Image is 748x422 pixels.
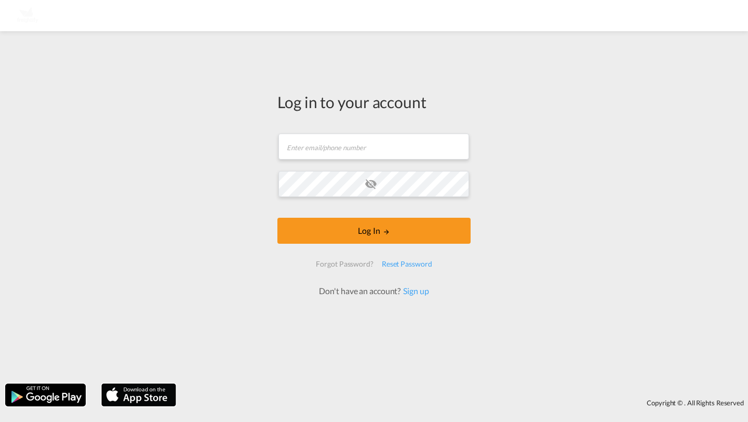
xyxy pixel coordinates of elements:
[277,91,471,113] div: Log in to your account
[277,218,471,244] button: LOGIN
[100,383,177,407] img: apple.png
[378,255,436,273] div: Reset Password
[400,286,429,296] a: Sign up
[278,134,469,160] input: Enter email/phone number
[4,383,87,407] img: google.png
[16,4,39,28] img: 3d225a30cc1e11efa36889090031b57f.png
[312,255,377,273] div: Forgot Password?
[365,178,377,190] md-icon: icon-eye-off
[181,394,748,412] div: Copyright © . All Rights Reserved
[308,285,440,297] div: Don't have an account?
